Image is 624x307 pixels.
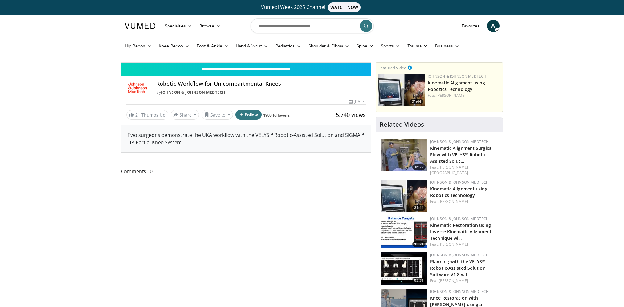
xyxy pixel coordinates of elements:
img: 22b3d5e8-ada8-4647-84b0-4312b2f66353.150x105_q85_crop-smart_upscale.jpg [381,139,427,171]
div: Feat. [428,93,500,98]
a: A [487,20,500,32]
a: Johnson & Johnson MedTech [430,139,489,144]
img: VuMedi Logo [125,23,157,29]
div: Feat. [430,199,498,204]
div: Two surgeons demonstrate the UKA workflow with the VELYS™ Robotic-Assisted Solution and SIGMA™ HP... [121,125,371,152]
a: [PERSON_NAME] [439,278,468,283]
span: 21:44 [412,205,426,211]
a: Browse [196,20,224,32]
a: Hip Recon [121,40,155,52]
span: Comments 0 [121,167,371,175]
a: 15:21 [381,216,427,248]
a: 21:44 [378,74,425,106]
div: Feat. [430,165,498,176]
a: 16:22 [381,139,427,171]
a: Pediatrics [272,40,305,52]
a: 21 Thumbs Up [126,110,168,120]
a: Kinematic Alignment using Robotics Technology [428,80,485,92]
div: [DATE] [349,99,366,104]
a: Shoulder & Elbow [305,40,353,52]
a: [PERSON_NAME] [439,199,468,204]
div: Feat. [430,278,498,284]
a: Favorites [458,20,483,32]
button: Share [171,110,199,120]
img: Johnson & Johnson MedTech [126,80,149,95]
a: [PERSON_NAME] [436,93,466,98]
a: Specialties [161,20,196,32]
a: Johnson & Johnson MedTech [430,216,489,221]
div: Feat. [430,242,498,247]
a: Kinematic Alignment using Robotics Technology [430,186,487,198]
a: 1903 followers [263,113,290,118]
a: Vumedi Week 2025 ChannelWATCH NOW [126,2,499,12]
a: 03:31 [381,252,427,285]
img: 03645a01-2c96-4821-a897-65d5b8c84622.150x105_q85_crop-smart_upscale.jpg [381,252,427,285]
button: Follow [235,110,262,120]
a: Trauma [404,40,432,52]
span: 21:44 [410,99,423,104]
a: [PERSON_NAME] [439,242,468,247]
span: 16:22 [412,164,426,170]
a: Foot & Ankle [193,40,232,52]
a: Knee Recon [155,40,193,52]
div: By [156,90,366,95]
a: Johnson & Johnson MedTech [430,180,489,185]
a: 21:44 [381,180,427,212]
img: 85482610-0380-4aae-aa4a-4a9be0c1a4f1.150x105_q85_crop-smart_upscale.jpg [378,74,425,106]
span: 15:21 [412,241,426,247]
a: Johnson & Johnson MedTech [428,74,486,79]
span: 5,740 views [336,111,366,118]
img: c3704768-32c2-46ef-8634-98aedd80a818.150x105_q85_crop-smart_upscale.jpg [381,216,427,248]
img: 85482610-0380-4aae-aa4a-4a9be0c1a4f1.150x105_q85_crop-smart_upscale.jpg [381,180,427,212]
button: Save to [202,110,233,120]
a: Johnson & Johnson MedTech [430,289,489,294]
input: Search topics, interventions [251,18,374,33]
h4: Related Videos [380,121,424,128]
a: Spine [353,40,377,52]
a: [PERSON_NAME][GEOGRAPHIC_DATA] [430,165,468,175]
h4: Robotic Workflow for Unicompartmental Knees [156,80,366,87]
a: Johnson & Johnson MedTech [430,252,489,258]
small: Featured Video [378,65,406,71]
a: Hand & Wrist [232,40,272,52]
a: Kinematic Alignment Surgical Flow with VELYS™ Robotic-Assisted Solut… [430,145,493,164]
span: 21 [135,112,140,118]
span: 03:31 [412,278,426,283]
span: WATCH NOW [328,2,361,12]
a: Sports [377,40,404,52]
a: Kinematic Restoration using Inverse Kinematic Alignment Technique wi… [430,222,491,241]
a: Business [431,40,463,52]
a: Planning with the VELYS™ Robotic-Assisted Solution Software V1.8 wit… [430,259,486,277]
a: Johnson & Johnson MedTech [161,90,225,95]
